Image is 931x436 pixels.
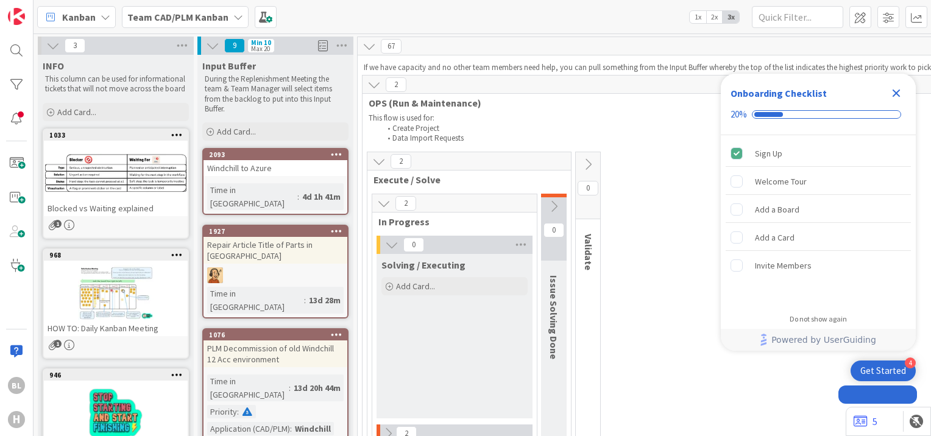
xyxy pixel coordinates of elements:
[723,11,739,23] span: 3x
[44,200,188,216] div: Blocked vs Waiting explained
[851,360,916,381] div: Open Get Started checklist, remaining modules: 4
[403,237,424,252] span: 0
[54,220,62,228] span: 1
[62,10,96,24] span: Kanban
[578,181,598,195] span: 0
[771,332,876,347] span: Powered by UserGuiding
[582,234,595,270] span: Validate
[54,340,62,348] span: 1
[373,174,556,186] span: Execute / Solve
[378,216,522,228] span: In Progress
[8,377,25,394] div: BL
[548,275,560,359] span: Issue Solving Done
[204,149,347,160] div: 2093
[386,77,406,92] span: 2
[721,74,916,351] div: Checklist Container
[44,130,188,141] div: 1033
[887,83,906,103] div: Close Checklist
[755,146,782,161] div: Sign Up
[204,267,347,283] div: RH
[381,39,402,54] span: 67
[290,422,292,435] span: :
[204,329,347,340] div: 1076
[755,202,799,217] div: Add a Board
[8,8,25,25] img: Visit kanbanzone.com
[8,411,25,428] div: H
[204,226,347,264] div: 1927Repair Article Title of Parts in [GEOGRAPHIC_DATA]
[726,168,911,195] div: Welcome Tour is incomplete.
[543,223,564,237] span: 0
[207,422,290,435] div: Application (CAD/PLM)
[731,109,747,120] div: 20%
[44,250,188,336] div: 968HOW TO: Daily Kanban Meeting
[209,331,347,339] div: 1076
[690,11,706,23] span: 1x
[49,251,188,259] div: 968
[755,174,807,189] div: Welcome Tour
[297,190,299,203] span: :
[44,370,188,381] div: 946
[251,40,271,46] div: Min 10
[44,250,188,261] div: 968
[706,11,723,23] span: 2x
[731,86,827,100] div: Onboarding Checklist
[905,357,916,368] div: 4
[209,150,347,159] div: 2093
[391,154,411,169] span: 2
[304,294,306,307] span: :
[207,183,297,210] div: Time in [GEOGRAPHIC_DATA]
[204,329,347,367] div: 1076PLM Decommission of old Windchill 12 Acc environment
[207,374,289,401] div: Time in [GEOGRAPHIC_DATA]
[217,126,256,137] span: Add Card...
[721,329,916,351] div: Footer
[43,60,64,72] span: INFO
[204,226,347,237] div: 1927
[731,109,906,120] div: Checklist progress: 20%
[289,381,291,395] span: :
[44,320,188,336] div: HOW TO: Daily Kanban Meeting
[299,190,344,203] div: 4d 1h 41m
[45,74,186,94] p: This column can be used for informational tickets that will not move across the board
[204,237,347,264] div: Repair Article Title of Parts in [GEOGRAPHIC_DATA]
[205,74,346,114] p: During the Replenishment Meeting the team & Team Manager will select items from the backlog to pu...
[57,107,96,118] span: Add Card...
[727,329,910,351] a: Powered by UserGuiding
[44,130,188,216] div: 1033Blocked vs Waiting explained
[65,38,85,53] span: 3
[291,381,344,395] div: 13d 20h 44m
[292,422,334,435] div: Windchill
[251,46,270,52] div: Max 20
[306,294,344,307] div: 13d 28m
[49,131,188,139] div: 1033
[755,258,812,273] div: Invite Members
[755,230,795,245] div: Add a Card
[726,140,911,167] div: Sign Up is complete.
[209,227,347,236] div: 1927
[860,365,906,377] div: Get Started
[854,414,877,429] a: 5
[204,149,347,176] div: 2093Windchill to Azure
[721,135,916,306] div: Checklist items
[237,405,239,418] span: :
[726,252,911,279] div: Invite Members is incomplete.
[204,160,347,176] div: Windchill to Azure
[752,6,843,28] input: Quick Filter...
[207,267,223,283] img: RH
[790,314,847,324] div: Do not show again
[202,60,256,72] span: Input Buffer
[726,224,911,251] div: Add a Card is incomplete.
[224,38,245,53] span: 9
[396,281,435,292] span: Add Card...
[49,371,188,379] div: 946
[381,259,466,271] span: Solving / Executing
[127,11,228,23] b: Team CAD/PLM Kanban
[207,405,237,418] div: Priority
[726,196,911,223] div: Add a Board is incomplete.
[395,196,416,211] span: 2
[204,340,347,367] div: PLM Decommission of old Windchill 12 Acc environment
[207,287,304,314] div: Time in [GEOGRAPHIC_DATA]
